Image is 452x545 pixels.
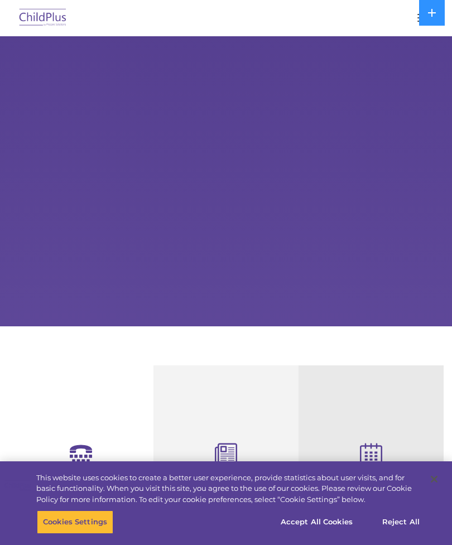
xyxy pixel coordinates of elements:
[422,467,446,491] button: Close
[37,510,113,534] button: Cookies Settings
[36,472,421,505] div: This website uses cookies to create a better user experience, provide statistics about user visit...
[366,510,436,534] button: Reject All
[275,510,359,534] button: Accept All Cookies
[17,5,69,31] img: ChildPlus by Procare Solutions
